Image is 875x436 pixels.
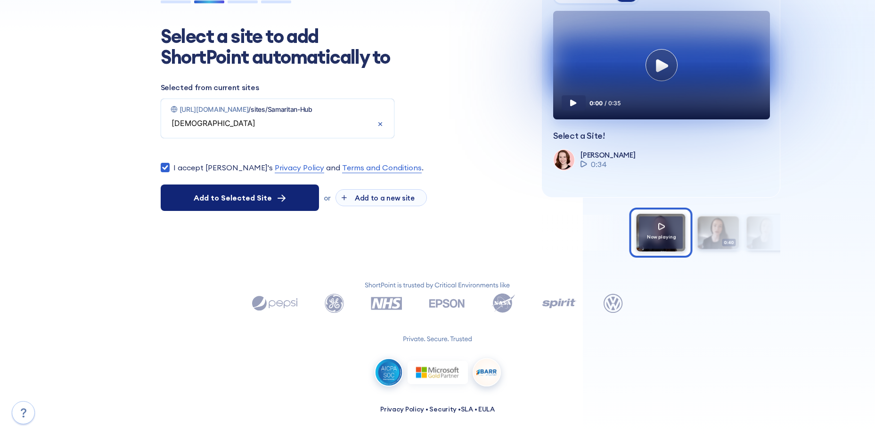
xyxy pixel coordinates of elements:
button: Add to Selected Site [161,184,319,211]
span: Add to a new site [349,193,421,202]
span: 0:07 [771,239,785,247]
p: Selected from current sites [161,82,519,93]
div: https://wearesamaritan.sharepoint.com/sites/Samaritan-Hub [163,101,392,117]
span: Add to Selected Site [194,192,272,203]
button: Add to a new site [335,189,427,206]
a: Privacy Policy [380,405,424,413]
p: • • • [380,404,495,414]
a: Security [429,405,457,413]
span: 0:00 [589,100,603,107]
input: Search sites [171,117,376,129]
a: SLA [461,405,473,413]
a: EULA [478,405,495,413]
a: Privacy Policy [275,162,324,173]
span: or [324,193,331,202]
span: /sites/Samaritan-Hub [248,105,312,113]
label: I accept [PERSON_NAME]'s and . [173,162,424,173]
h1: Select a site to add ShortPoint automatically to [161,26,406,67]
img: shortpoint-support-team [554,150,573,169]
span: 0:35 [608,100,621,107]
iframe: Chat Widget [705,327,875,436]
span: [URL][DOMAIN_NAME] [180,105,249,113]
p: Select a Site! [553,131,769,141]
span: 0:34 [591,159,607,170]
span: / [605,100,606,107]
span: Now playing [647,234,676,240]
p: [PERSON_NAME] [581,151,635,159]
a: Terms and Conditions [342,162,422,173]
span: 0:40 [722,239,736,247]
